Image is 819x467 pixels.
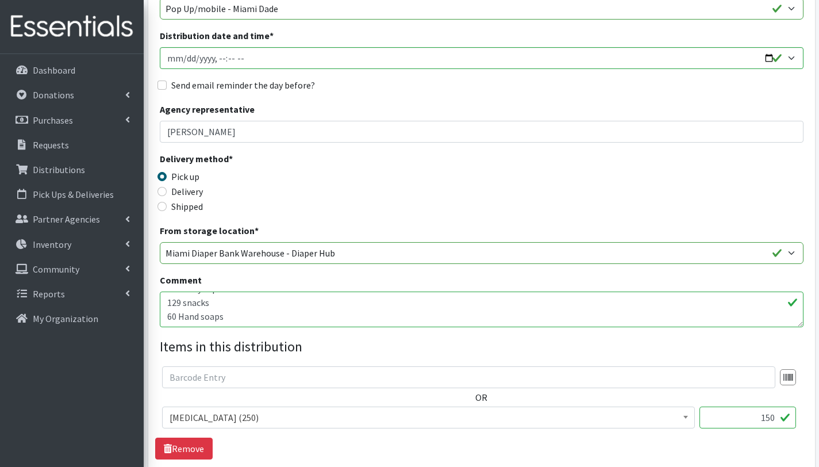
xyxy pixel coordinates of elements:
a: Community [5,258,139,281]
label: Shipped [171,200,203,213]
span: Preemie (250) [162,407,695,428]
abbr: required [229,153,233,164]
abbr: required [270,30,274,41]
a: My Organization [5,307,139,330]
a: Dashboard [5,59,139,82]
p: Dashboard [33,64,75,76]
a: Purchases [5,109,139,132]
p: Partner Agencies [33,213,100,225]
textarea: MOBILE PANTRY- [US_STATE][GEOGRAPHIC_DATA] ([DATE]) This order is serving 182 children= 142 house... [160,292,803,327]
a: Partner Agencies [5,208,139,231]
p: Pick Ups & Deliveries [33,189,114,200]
img: HumanEssentials [5,7,139,46]
label: Distribution date and time [160,29,274,43]
label: Comment [160,273,202,287]
p: Purchases [33,114,73,126]
p: Distributions [33,164,85,175]
legend: Items in this distribution [160,336,803,357]
a: Donations [5,83,139,106]
p: Community [33,263,79,275]
p: Donations [33,89,74,101]
label: Pick up [171,170,199,183]
input: Quantity [699,407,796,428]
input: Barcode Entry [162,366,775,388]
a: Inventory [5,233,139,256]
p: Requests [33,139,69,151]
a: Requests [5,133,139,156]
label: From storage location [160,224,259,238]
label: Send email reminder the day before? [171,78,315,92]
p: My Organization [33,313,98,324]
legend: Delivery method [160,152,321,170]
p: Reports [33,288,65,300]
label: Delivery [171,185,203,198]
label: Agency representative [160,102,255,116]
abbr: required [255,225,259,236]
a: Remove [155,438,213,460]
a: Reports [5,282,139,305]
p: Inventory [33,239,71,250]
span: Preemie (250) [170,409,687,426]
label: OR [475,391,487,404]
a: Pick Ups & Deliveries [5,183,139,206]
a: Distributions [5,158,139,181]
